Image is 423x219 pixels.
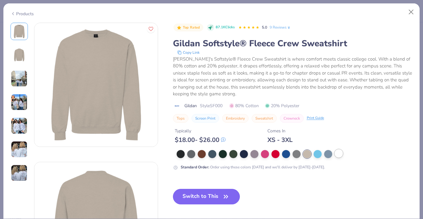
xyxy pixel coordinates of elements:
a: 9 Reviews [270,25,291,30]
img: User generated content [11,117,28,134]
button: Close [405,6,417,18]
div: 5.0 Stars [238,23,259,33]
div: Products [11,11,34,17]
img: Back [12,48,27,62]
button: Badge Button [174,24,203,32]
button: Like [147,25,155,33]
span: Gildan [184,103,197,109]
div: Comes In [267,128,293,134]
strong: Standard Order : [181,165,209,170]
img: Front [12,24,27,39]
span: 80% Cotton [229,103,259,109]
div: Order using these colors [DATE] and we'll deliver by [DATE]-[DATE]. [181,164,325,170]
button: Crewneck [280,114,304,123]
span: 87.1K Clicks [216,25,235,30]
button: Tops [173,114,188,123]
button: Switch to This [173,189,240,204]
img: Front [34,23,158,147]
span: Style SF000 [200,103,223,109]
img: Top Rated sort [177,25,182,30]
button: copy to clipboard [175,49,201,56]
div: Gildan Softstyle® Fleece Crew Sweatshirt [173,38,413,49]
span: 5.0 [262,25,267,30]
img: User generated content [11,70,28,87]
img: brand logo [173,103,181,108]
img: User generated content [11,141,28,158]
div: XS - 3XL [267,136,293,144]
div: [PERSON_NAME]'s Softstyle® Fleece Crew Sweatshirt is where comfort meets classic college cool. Wi... [173,56,413,98]
button: Embroidery [222,114,249,123]
div: Typically [175,128,226,134]
button: Sweatshirt [252,114,277,123]
div: Print Guide [307,116,324,121]
span: 20% Polyester [265,103,299,109]
span: Top Rated [183,26,200,29]
button: Screen Print [192,114,219,123]
img: User generated content [11,94,28,111]
img: User generated content [11,165,28,181]
div: $ 18.00 - $ 26.00 [175,136,226,144]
